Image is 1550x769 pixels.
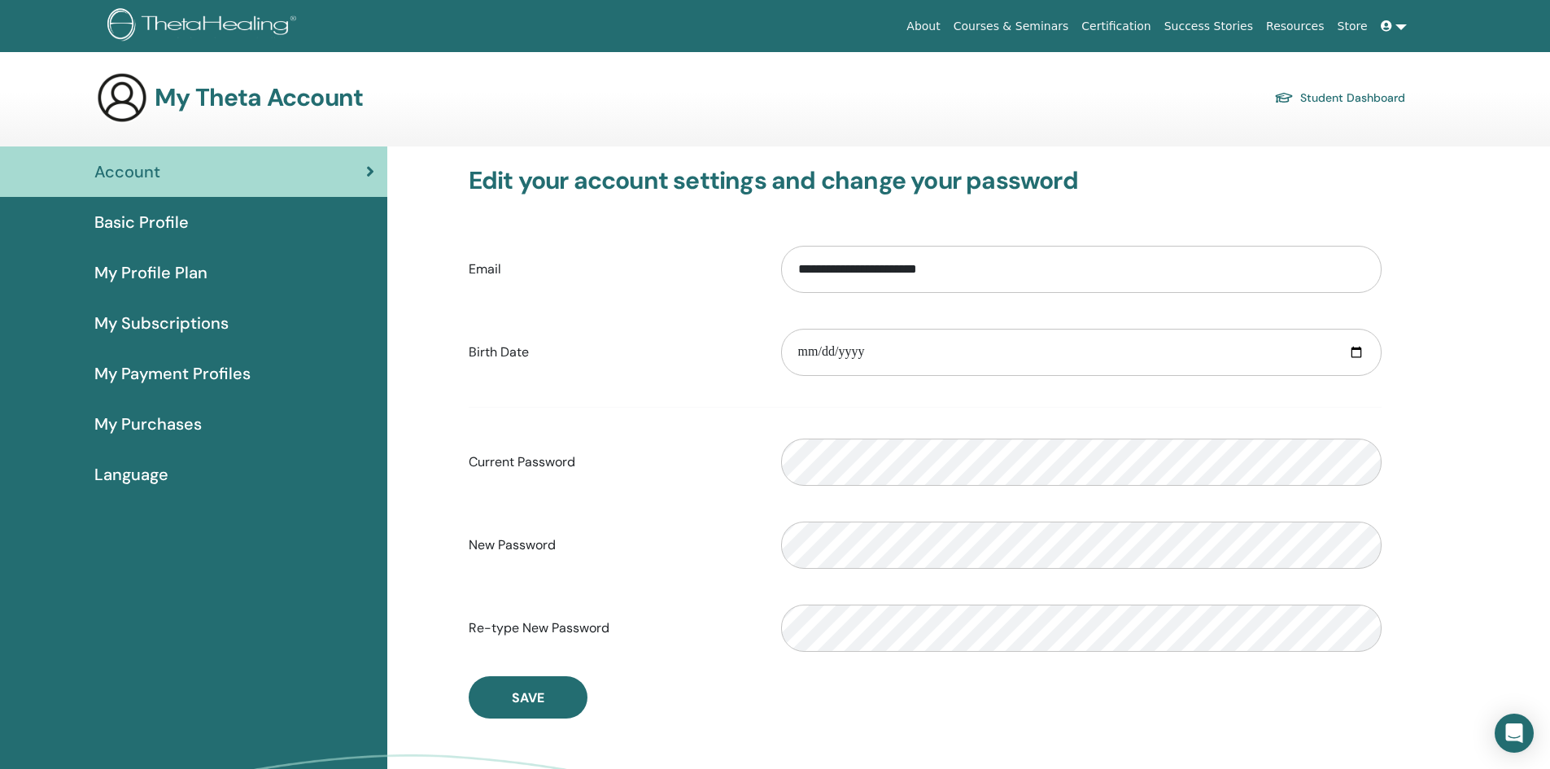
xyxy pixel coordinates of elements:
[947,11,1076,42] a: Courses & Seminars
[107,8,302,45] img: logo.png
[94,361,251,386] span: My Payment Profiles
[456,530,769,561] label: New Password
[1495,714,1534,753] div: Open Intercom Messenger
[456,613,769,644] label: Re-type New Password
[456,447,769,478] label: Current Password
[1331,11,1374,42] a: Store
[469,676,587,719] button: Save
[94,462,168,487] span: Language
[1274,91,1294,105] img: graduation-cap.svg
[155,83,363,112] h3: My Theta Account
[96,72,148,124] img: generic-user-icon.jpg
[94,311,229,335] span: My Subscriptions
[512,689,544,706] span: Save
[94,159,160,184] span: Account
[1274,86,1405,109] a: Student Dashboard
[456,337,769,368] label: Birth Date
[456,254,769,285] label: Email
[469,166,1382,195] h3: Edit your account settings and change your password
[94,412,202,436] span: My Purchases
[1158,11,1260,42] a: Success Stories
[94,210,189,234] span: Basic Profile
[1075,11,1157,42] a: Certification
[900,11,946,42] a: About
[94,260,207,285] span: My Profile Plan
[1260,11,1331,42] a: Resources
